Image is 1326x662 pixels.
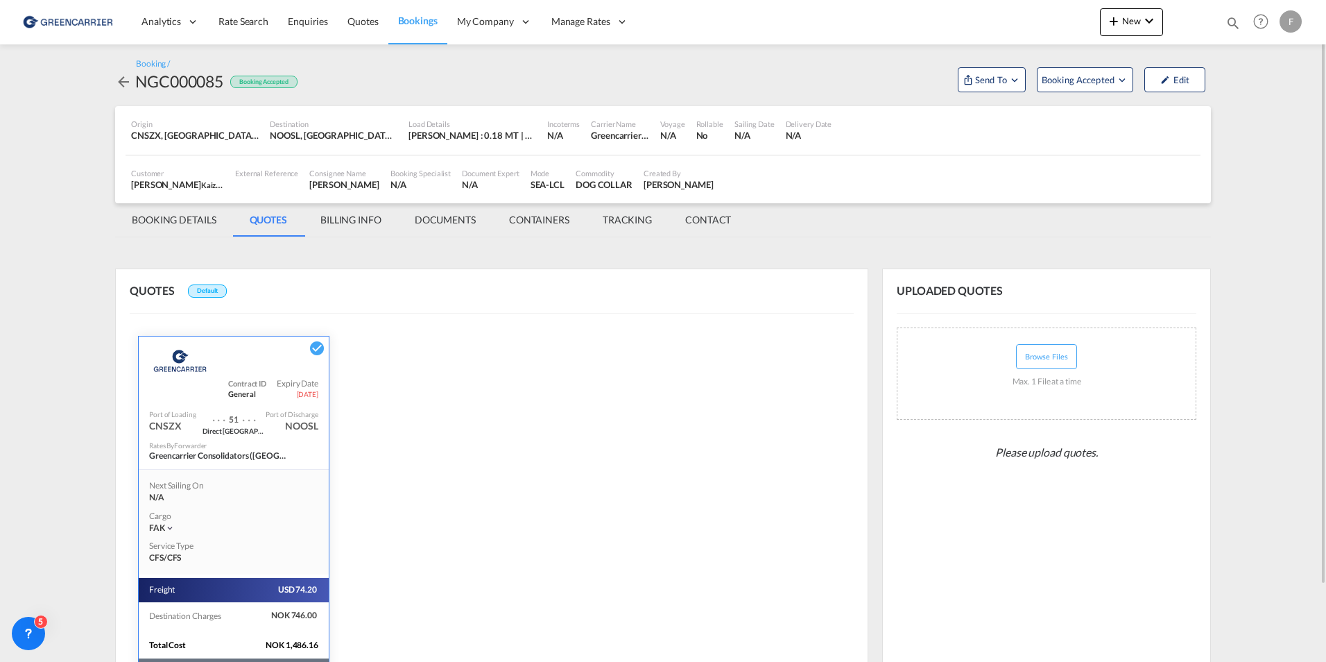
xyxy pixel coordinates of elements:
span: Forwarder [174,441,207,450]
span: My Company [457,15,514,28]
span: Help [1249,10,1273,33]
span: Manage Rates [551,15,610,28]
span: [DATE] [297,389,318,399]
div: Cargo [149,511,318,523]
span: Quotes [347,15,378,27]
md-tab-item: QUOTES [233,203,304,237]
div: Rollable [696,119,723,129]
div: Incoterms [547,119,580,129]
div: Max. 1 File at a time [1013,369,1081,395]
span: UPLOADED QUOTES [897,283,1013,298]
div: Booking Specialist [390,168,451,178]
span: Expiry Date [277,378,318,390]
md-tab-item: DOCUMENTS [398,203,492,237]
md-icon: icon-magnify [1225,15,1241,31]
span: USD 74.20 [250,584,318,596]
div: Voyage [660,119,684,129]
div: [PERSON_NAME] [131,178,224,191]
div: Port of Discharge [266,409,318,419]
md-icon: icon-plus 400-fg [1105,12,1122,29]
img: Greencarrier Consolidators [149,343,211,378]
md-tab-item: BOOKING DETAILS [115,203,233,237]
div: Destination [270,119,397,129]
md-icon: icon-chevron-down [1141,12,1157,29]
div: N/A [462,178,519,191]
div: Mode [531,168,565,178]
div: N/A [390,178,451,191]
div: No [696,129,723,142]
div: CNSZX, Shenzhen, GD, China, Greater China & Far East Asia, Asia Pacific [131,129,259,142]
div: [PERSON_NAME] [309,178,379,191]
span: NOK 746.00 [250,610,318,622]
button: Open demo menu [1037,67,1133,92]
div: Delivery Date [786,119,832,129]
body: Editor, editor4 [14,14,317,28]
md-icon: icon-checkbox-marked-circle [309,340,325,357]
div: N/A [660,129,684,142]
div: Help [1249,10,1280,35]
span: Booking Accepted [1042,73,1116,87]
div: Per Kristian Edvartsen [644,178,714,191]
div: Transit Time 51 [225,406,242,426]
span: NOK 1,486.16 [266,640,329,652]
div: . . . [212,406,226,426]
span: Kaizen Shipping AS [201,179,265,190]
button: Open demo menu [958,67,1026,92]
div: Origin [131,119,259,129]
span: Destination Charges [149,611,223,621]
div: NOOSL, Oslo, Norway, Northern Europe, Europe [270,129,397,142]
md-pagination-wrapper: Use the left and right arrow keys to navigate between tabs [115,203,748,237]
div: Default [188,285,226,298]
span: Freight [149,584,176,596]
span: Rate Search [218,15,268,27]
div: Port of Loading [149,409,196,419]
div: Booking / [136,58,170,70]
span: General [228,389,266,399]
div: Greencarrier Consolidators (Norway) [149,450,288,462]
div: Rates By [149,441,207,450]
div: SEA-LCL [531,178,565,191]
div: CNSZX [149,419,182,433]
md-tab-item: TRACKING [586,203,669,237]
span: Bookings [398,15,438,26]
button: icon-plus 400-fgNewicon-chevron-down [1100,8,1163,36]
md-tab-item: CONTAINERS [492,203,586,237]
div: Commodity [576,168,632,178]
div: N/A [547,129,563,142]
div: NOOSL [285,419,318,433]
div: Sailing Date [734,119,775,129]
div: F [1280,10,1302,33]
md-tab-item: CONTACT [669,203,748,237]
div: Load Details [408,119,536,129]
span: QUOTES [130,284,184,297]
div: icon-arrow-left [115,70,135,92]
md-tab-item: BILLING INFO [304,203,398,237]
div: General [228,378,277,400]
span: CFS/CFS [149,552,181,563]
span: Please upload quotes. [990,439,1103,466]
button: icon-pencilEdit [1144,67,1205,92]
div: Next Sailing On [149,480,223,492]
span: New [1105,15,1157,26]
md-icon: icon-chevron-down [165,523,175,533]
div: Service Type [149,541,205,552]
md-icon: icon-arrow-left [115,74,132,90]
div: External Reference [235,168,298,178]
div: Customer [131,168,224,178]
div: via Port Direct Oslo [203,426,265,435]
span: FAK [149,523,165,533]
div: Document Expert [462,168,519,178]
span: Enquiries [288,15,328,27]
md-icon: icon-pencil [1160,75,1170,85]
span: Send To [974,73,1008,87]
img: e39c37208afe11efa9cb1d7a6ea7d6f5.png [21,6,114,37]
div: N/A [149,492,223,504]
div: icon-magnify [1225,15,1241,36]
div: Greencarrier Consolidators [591,129,649,142]
span: Contract / Rate Agreement / Tariff / Spot Pricing Reference Number [228,378,266,389]
div: N/A [734,129,775,142]
div: Consignee Name [309,168,379,178]
div: N/A [786,129,832,142]
button: Browse Files [1016,344,1077,369]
